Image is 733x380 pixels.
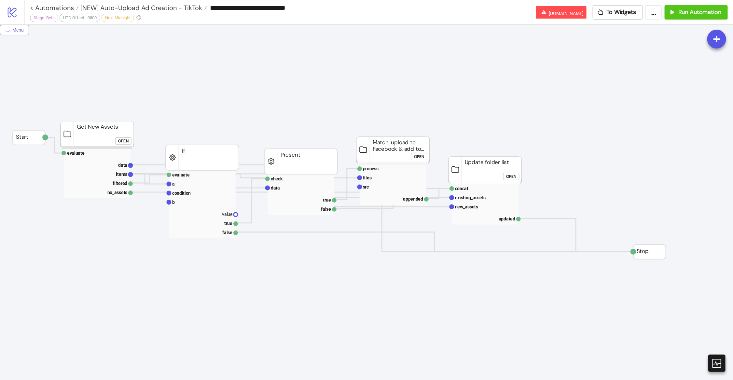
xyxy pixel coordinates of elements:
[363,166,379,171] text: process
[222,212,232,217] text: value
[30,5,79,11] a: < Automations
[172,181,175,187] text: a
[363,175,372,180] text: files
[645,5,662,20] button: ...
[363,184,369,190] text: src
[5,28,10,32] span: radius-bottomright
[414,153,424,161] div: Open
[506,173,517,180] div: Open
[678,8,721,16] span: Run Automation
[271,185,280,190] text: data
[116,172,127,177] text: items
[455,186,469,191] text: concat
[12,27,24,33] span: Menu
[593,5,643,20] button: To Widgets
[411,153,427,160] button: Open
[79,5,207,11] a: [NEW] Auto-Upload Ad Creation - TikTok
[102,14,134,22] div: Next Midnight
[118,137,129,145] div: Open
[549,11,584,16] span: [DOMAIN_NAME]
[665,5,728,20] button: Run Automation
[172,172,190,177] text: evaluate
[271,176,283,181] text: check
[172,200,175,205] text: b
[455,204,478,209] text: new_assets
[455,195,486,200] text: existing_assets
[60,14,100,22] div: UTC-Offset: -0800
[118,162,127,168] text: data
[67,150,85,156] text: evaluate
[79,4,202,12] span: [NEW] Auto-Upload Ad Creation - TikTok
[607,8,636,16] span: To Widgets
[115,137,131,145] button: Open
[30,14,58,22] div: Stage: Beta
[172,190,191,196] text: condition
[503,173,519,180] button: Open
